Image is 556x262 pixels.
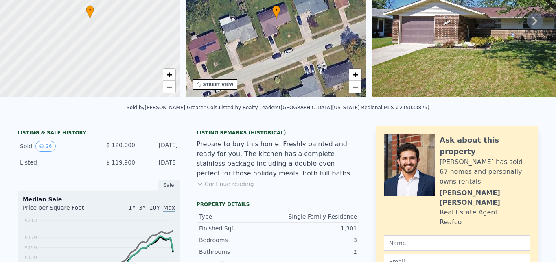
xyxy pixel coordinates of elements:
span: • [272,6,280,14]
span: − [166,82,172,92]
a: Zoom in [349,69,361,81]
tspan: $213 [24,218,37,223]
div: Bathrooms [199,248,278,256]
div: [PERSON_NAME] [PERSON_NAME] [440,188,530,208]
div: Real Estate Agent [440,208,498,217]
div: Sale [158,180,180,191]
div: LISTING & SALE HISTORY [18,130,180,138]
div: Median Sale [23,195,175,204]
span: 1Y [129,204,136,211]
span: 10Y [149,204,160,211]
span: − [353,82,358,92]
div: STREET VIEW [203,82,234,88]
a: Zoom in [163,69,175,81]
div: Sold [20,141,92,152]
div: 3 [278,236,357,244]
div: Property details [197,201,359,208]
div: Listed [20,158,92,167]
a: Zoom out [349,81,361,93]
div: 1,301 [278,224,357,232]
div: Listing Remarks (Historical) [197,130,359,136]
div: • [86,5,94,19]
tspan: $179 [24,235,37,240]
tspan: $159 [24,245,37,251]
button: View historical data [35,141,55,152]
div: [DATE] [142,141,178,152]
div: [DATE] [142,158,178,167]
input: Name [384,235,530,251]
div: Listed by Realty Leaders ([GEOGRAPHIC_DATA][US_STATE] Regional MLS #215033825) [219,105,429,110]
button: Continue reading [197,180,254,188]
div: Type [199,212,278,221]
tspan: $139 [24,255,37,260]
div: Price per Square Foot [23,204,99,217]
div: 2 [278,248,357,256]
span: $ 120,000 [106,142,135,148]
span: + [353,69,358,80]
span: Max [163,204,175,212]
div: Single Family Residence [278,212,357,221]
div: • [272,5,280,19]
div: Prepare to buy this home. Freshly painted and ready for you. The kitchen has a complete stainless... [197,139,359,178]
div: [PERSON_NAME] has sold 67 homes and personally owns rentals [440,157,530,186]
span: • [86,6,94,14]
a: Zoom out [163,81,175,93]
div: Finished Sqft [199,224,278,232]
span: $ 119,900 [106,159,135,166]
div: Bedrooms [199,236,278,244]
div: Sold by [PERSON_NAME] Greater Cols . [127,105,219,110]
span: 3Y [139,204,146,211]
div: Ask about this property [440,134,530,157]
div: Reafco [440,217,462,227]
span: + [166,69,172,80]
